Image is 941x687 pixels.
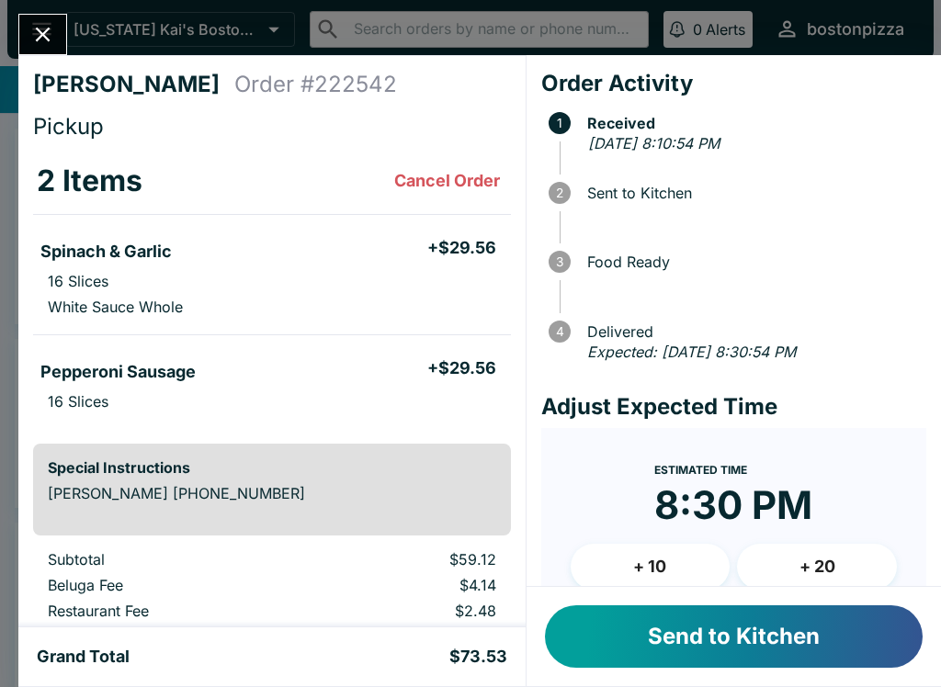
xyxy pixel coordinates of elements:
[578,185,926,201] span: Sent to Kitchen
[737,544,897,590] button: + 20
[321,576,495,594] p: $4.14
[33,148,511,429] table: orders table
[449,646,507,668] h5: $73.53
[33,550,511,679] table: orders table
[48,576,291,594] p: Beluga Fee
[578,323,926,340] span: Delivered
[541,393,926,421] h4: Adjust Expected Time
[234,71,397,98] h4: Order # 222542
[555,324,563,339] text: 4
[545,605,923,668] button: Send to Kitchen
[427,237,496,259] h5: + $29.56
[571,544,731,590] button: + 10
[427,357,496,379] h5: + $29.56
[587,343,796,361] em: Expected: [DATE] 8:30:54 PM
[40,361,196,383] h5: Pepperoni Sausage
[588,134,720,152] em: [DATE] 8:10:54 PM
[33,113,104,140] span: Pickup
[556,186,563,200] text: 2
[578,253,926,270] span: Food Ready
[387,163,507,199] button: Cancel Order
[48,458,496,477] h6: Special Instructions
[48,550,291,569] p: Subtotal
[48,392,108,411] p: 16 Slices
[37,163,142,199] h3: 2 Items
[33,71,234,98] h4: [PERSON_NAME]
[654,463,747,477] span: Estimated Time
[541,70,926,97] h4: Order Activity
[578,115,926,131] span: Received
[321,602,495,620] p: $2.48
[48,272,108,290] p: 16 Slices
[48,602,291,620] p: Restaurant Fee
[654,481,812,529] time: 8:30 PM
[48,484,496,502] p: [PERSON_NAME] [PHONE_NUMBER]
[556,254,563,269] text: 3
[19,15,66,54] button: Close
[48,298,183,316] p: White Sauce Whole
[37,646,130,668] h5: Grand Total
[557,116,562,130] text: 1
[321,550,495,569] p: $59.12
[40,241,172,263] h5: Spinach & Garlic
